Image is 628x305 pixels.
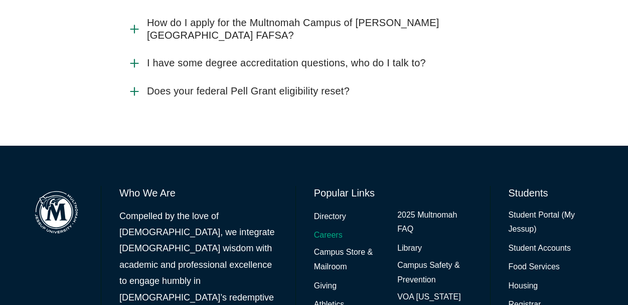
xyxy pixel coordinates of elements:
[509,260,560,274] a: Food Services
[509,241,571,256] a: Student Accounts
[314,245,388,274] a: Campus Store & Mailroom
[397,241,422,256] a: Library
[314,210,346,224] a: Directory
[119,186,277,200] h6: Who We Are
[397,258,472,287] a: Campus Safety & Prevention
[314,228,343,243] a: Careers
[314,279,337,293] a: Giving
[147,85,350,97] span: Does your federal Pell Grant eligibility reset?
[147,17,500,42] span: How do I apply for the Multnomah Campus of [PERSON_NAME][GEOGRAPHIC_DATA] FAFSA?
[509,279,538,293] a: Housing
[509,186,598,200] h6: Students
[509,208,598,237] a: Student Portal (My Jessup)
[30,186,83,239] img: Multnomah Campus of Jessup University logo
[397,208,472,237] a: 2025 Multnomah FAQ
[147,57,426,69] span: I have some degree accreditation questions, who do I talk to?
[314,186,472,200] h6: Popular Links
